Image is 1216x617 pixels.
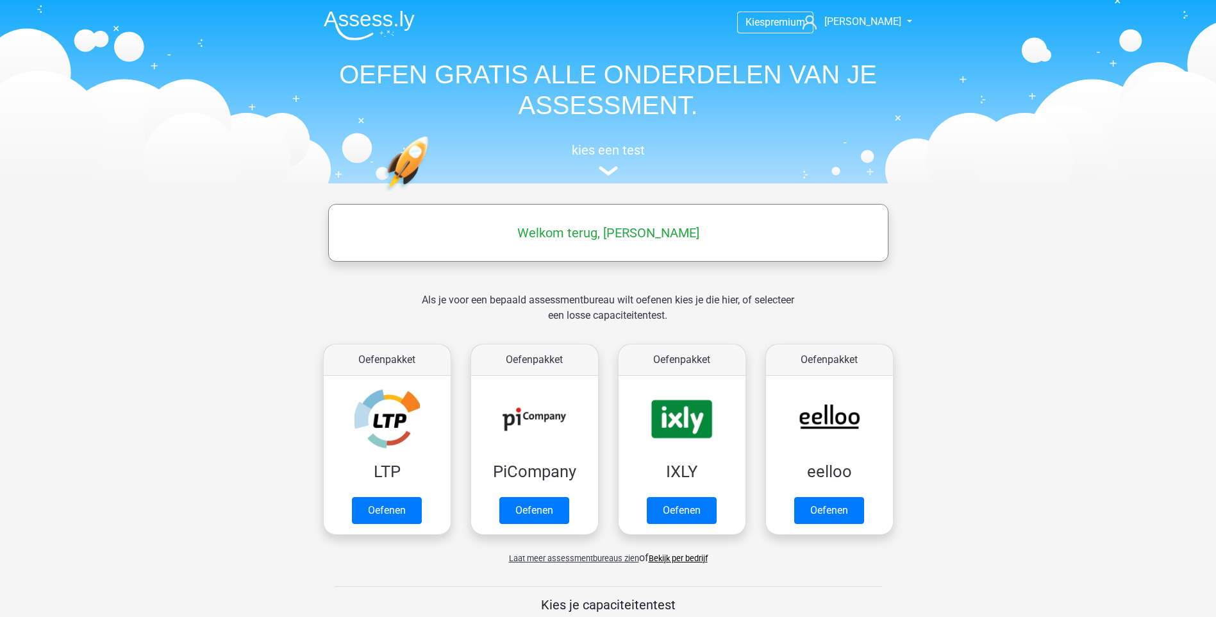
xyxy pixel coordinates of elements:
img: assessment [599,166,618,176]
span: Kies [745,16,765,28]
a: [PERSON_NAME] [797,14,903,30]
a: Oefenen [647,497,717,524]
h1: OEFEN GRATIS ALLE ONDERDELEN VAN JE ASSESSMENT. [313,59,903,121]
a: Kiespremium [738,13,813,31]
a: Bekijk per bedrijf [649,554,708,563]
a: kies een test [313,142,903,176]
a: Oefenen [499,497,569,524]
h5: Kies je capaciteitentest [335,597,882,613]
a: Oefenen [352,497,422,524]
span: [PERSON_NAME] [824,15,901,28]
span: Laat meer assessmentbureaus zien [509,554,639,563]
a: Oefenen [794,497,864,524]
div: of [313,540,903,566]
h5: kies een test [313,142,903,158]
img: Assessly [324,10,415,40]
h5: Welkom terug, [PERSON_NAME] [335,225,882,241]
img: oefenen [384,136,478,252]
div: Als je voor een bepaald assessmentbureau wilt oefenen kies je die hier, of selecteer een losse ca... [412,292,804,339]
span: premium [765,16,805,28]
